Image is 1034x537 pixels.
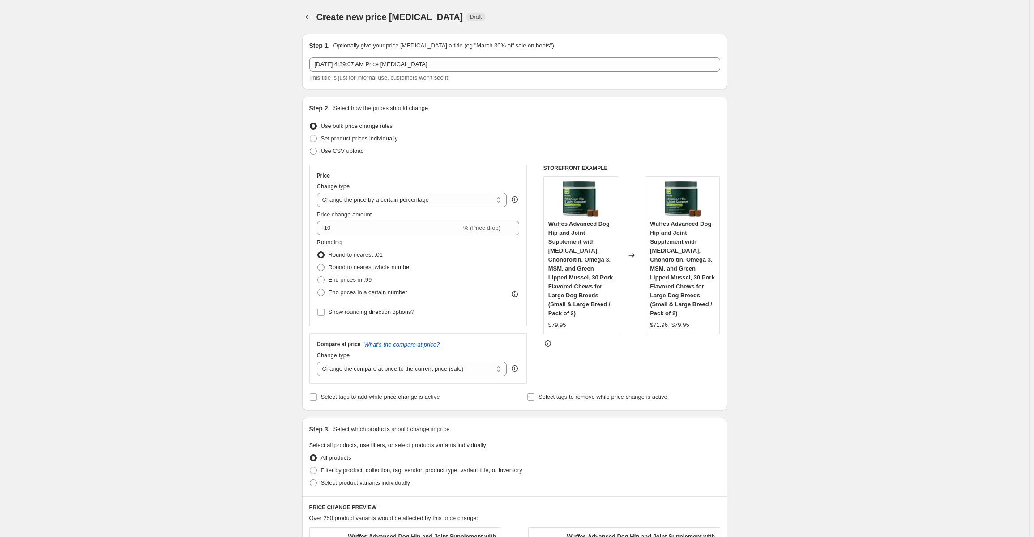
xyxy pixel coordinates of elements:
p: Select how the prices should change [333,104,428,113]
span: Change type [317,352,350,359]
span: All products [321,454,351,461]
h3: Price [317,172,330,179]
h2: Step 2. [309,104,330,113]
p: Select which products should change in price [333,425,449,434]
img: 71o5TtxNutL._AC_SL1500_80x.jpg [665,181,701,217]
span: Round to nearest .01 [329,251,383,258]
span: End prices in a certain number [329,289,407,296]
span: Select product variants individually [321,479,410,486]
div: help [510,364,519,373]
span: Show rounding direction options? [329,309,414,315]
h3: Compare at price [317,341,361,348]
button: What's the compare at price? [364,341,440,348]
button: Price change jobs [302,11,315,23]
span: Select tags to remove while price change is active [538,393,667,400]
span: Over 250 product variants would be affected by this price change: [309,515,479,521]
span: Select all products, use filters, or select products variants individually [309,442,486,448]
img: 71o5TtxNutL._AC_SL1500_80x.jpg [563,181,598,217]
span: Rounding [317,239,342,245]
input: 30% off holiday sale [309,57,720,72]
span: Use CSV upload [321,148,364,154]
span: This title is just for internal use, customers won't see it [309,74,448,81]
span: Select tags to add while price change is active [321,393,440,400]
strike: $79.95 [671,321,689,330]
div: help [510,195,519,204]
span: End prices in .99 [329,276,372,283]
span: Wuffes Advanced Dog Hip and Joint Supplement with [MEDICAL_DATA], Chondroitin, Omega 3, MSM, and ... [650,220,715,317]
div: $79.95 [548,321,566,330]
h2: Step 3. [309,425,330,434]
h6: STOREFRONT EXAMPLE [543,165,720,172]
h2: Step 1. [309,41,330,50]
span: Draft [470,13,482,21]
span: Set product prices individually [321,135,398,142]
input: -15 [317,221,461,235]
h6: PRICE CHANGE PREVIEW [309,504,720,511]
p: Optionally give your price [MEDICAL_DATA] a title (eg "March 30% off sale on boots") [333,41,554,50]
span: Change type [317,183,350,190]
span: Filter by product, collection, tag, vendor, product type, variant title, or inventory [321,467,522,474]
span: Use bulk price change rules [321,123,393,129]
span: % (Price drop) [463,224,500,231]
span: Round to nearest whole number [329,264,411,271]
span: Create new price [MEDICAL_DATA] [316,12,463,22]
span: Price change amount [317,211,372,218]
span: Wuffes Advanced Dog Hip and Joint Supplement with [MEDICAL_DATA], Chondroitin, Omega 3, MSM, and ... [548,220,613,317]
div: $71.96 [650,321,668,330]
